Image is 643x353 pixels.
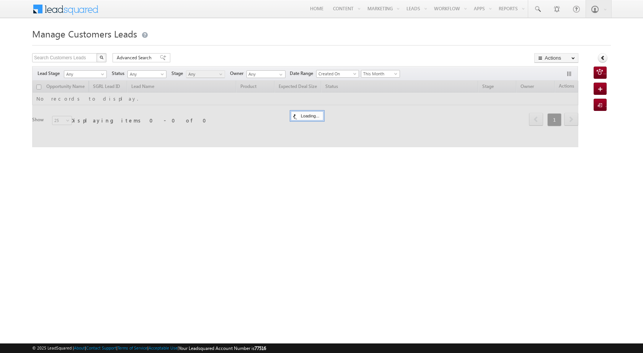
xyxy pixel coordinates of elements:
span: Advanced Search [117,54,154,61]
a: Any [64,70,107,78]
a: About [74,345,85,350]
span: Any [186,71,223,78]
input: Type to Search [246,70,286,78]
span: Your Leadsquared Account Number is [179,345,266,351]
span: Any [64,71,104,78]
img: Search [100,55,103,59]
a: Show All Items [275,71,285,78]
span: © 2025 LeadSquared | | | | | [32,345,266,352]
span: Created On [317,70,356,77]
a: Any [186,70,225,78]
span: This Month [361,70,398,77]
div: Loading... [291,111,323,120]
a: This Month [361,70,400,78]
a: Created On [316,70,359,78]
a: Acceptable Use [149,345,178,350]
span: Owner [230,70,246,77]
span: 77516 [255,345,266,351]
span: Manage Customers Leads [32,28,137,40]
span: Stage [171,70,186,77]
span: Any [128,71,164,78]
span: Status [112,70,127,77]
a: Contact Support [86,345,116,350]
a: Terms of Service [118,345,147,350]
span: Date Range [290,70,316,77]
a: Any [127,70,166,78]
button: Actions [534,53,578,63]
span: Lead Stage [38,70,63,77]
